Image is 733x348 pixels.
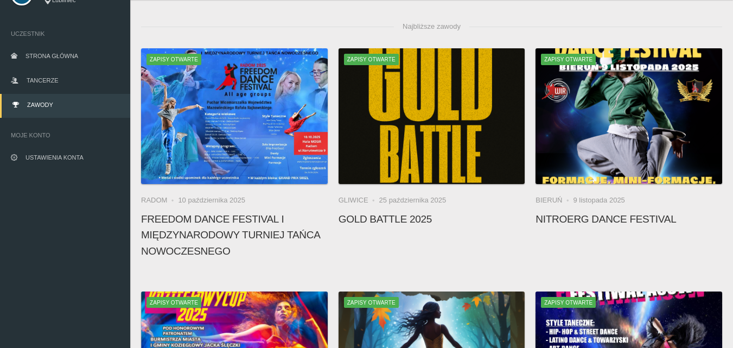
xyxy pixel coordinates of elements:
[394,16,469,37] span: Najbliższe zawody
[339,48,525,184] img: Gold Battle 2025
[178,195,245,206] li: 10 października 2025
[141,211,328,259] h4: FREEDOM DANCE FESTIVAL I Międzynarodowy Turniej Tańca Nowoczesnego
[573,195,624,206] li: 9 listopada 2025
[541,54,596,65] span: Zapisy otwarte
[26,154,84,161] span: Ustawienia konta
[541,297,596,308] span: Zapisy otwarte
[339,211,525,227] h4: Gold Battle 2025
[27,102,53,108] span: Zawody
[141,48,328,184] img: FREEDOM DANCE FESTIVAL I Międzynarodowy Turniej Tańca Nowoczesnego
[536,195,573,206] li: Bieruń
[344,54,399,65] span: Zapisy otwarte
[379,195,447,206] li: 25 października 2025
[27,77,58,84] span: Tancerze
[536,48,722,184] img: NitroErg Dance Festival
[11,28,119,39] span: Uczestnik
[344,297,399,308] span: Zapisy otwarte
[536,48,722,184] a: NitroErg Dance FestivalZapisy otwarte
[11,130,119,141] span: Moje konto
[141,195,178,206] li: Radom
[26,53,78,59] span: Strona główna
[141,48,328,184] a: FREEDOM DANCE FESTIVAL I Międzynarodowy Turniej Tańca NowoczesnegoZapisy otwarte
[146,297,201,308] span: Zapisy otwarte
[536,211,722,227] h4: NitroErg Dance Festival
[339,195,379,206] li: Gliwice
[339,48,525,184] a: Gold Battle 2025Zapisy otwarte
[146,54,201,65] span: Zapisy otwarte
